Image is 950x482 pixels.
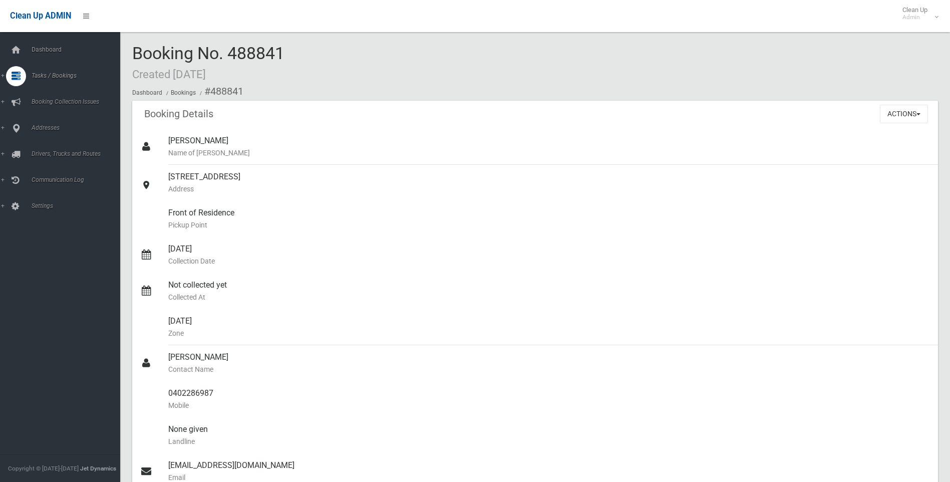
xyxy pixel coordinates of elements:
[132,43,284,82] span: Booking No. 488841
[168,381,930,417] div: 0402286987
[168,219,930,231] small: Pickup Point
[168,435,930,447] small: Landline
[168,129,930,165] div: [PERSON_NAME]
[168,255,930,267] small: Collection Date
[880,105,928,123] button: Actions
[132,89,162,96] a: Dashboard
[29,124,128,131] span: Addresses
[80,465,116,472] strong: Jet Dynamics
[168,237,930,273] div: [DATE]
[168,345,930,381] div: [PERSON_NAME]
[8,465,79,472] span: Copyright © [DATE]-[DATE]
[168,273,930,309] div: Not collected yet
[168,165,930,201] div: [STREET_ADDRESS]
[168,309,930,345] div: [DATE]
[168,147,930,159] small: Name of [PERSON_NAME]
[197,82,243,101] li: #488841
[29,98,128,105] span: Booking Collection Issues
[132,104,225,124] header: Booking Details
[132,68,206,81] small: Created [DATE]
[171,89,196,96] a: Bookings
[168,363,930,375] small: Contact Name
[897,6,937,21] span: Clean Up
[168,399,930,411] small: Mobile
[168,327,930,339] small: Zone
[902,14,927,21] small: Admin
[168,291,930,303] small: Collected At
[29,176,128,183] span: Communication Log
[168,183,930,195] small: Address
[168,417,930,453] div: None given
[29,72,128,79] span: Tasks / Bookings
[29,46,128,53] span: Dashboard
[29,202,128,209] span: Settings
[10,11,71,21] span: Clean Up ADMIN
[29,150,128,157] span: Drivers, Trucks and Routes
[168,201,930,237] div: Front of Residence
